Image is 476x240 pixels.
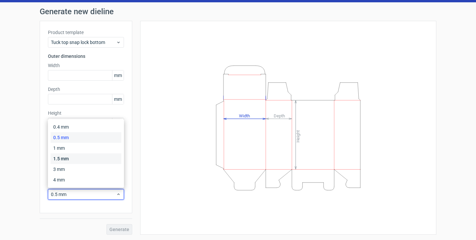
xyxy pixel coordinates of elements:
[274,113,285,118] tspan: Depth
[40,8,436,16] h1: Generate new dieline
[51,122,121,132] div: 0.4 mm
[48,86,124,93] label: Depth
[48,53,124,60] h3: Outer dimensions
[239,113,250,118] tspan: Width
[51,132,121,143] div: 0.5 mm
[48,62,124,69] label: Width
[51,175,121,185] div: 4 mm
[48,29,124,36] label: Product template
[51,164,121,175] div: 3 mm
[112,118,124,128] span: mm
[51,191,116,198] span: 0.5 mm
[112,94,124,104] span: mm
[296,130,300,142] tspan: Height
[51,143,121,153] div: 1 mm
[48,110,124,116] label: Height
[51,153,121,164] div: 1.5 mm
[112,70,124,80] span: mm
[51,39,116,46] span: Tuck top snap lock bottom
